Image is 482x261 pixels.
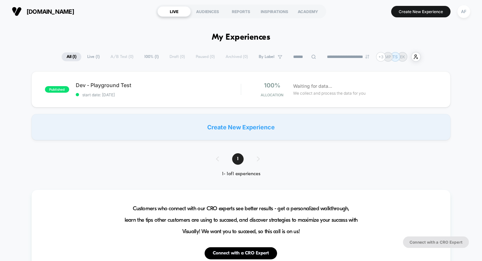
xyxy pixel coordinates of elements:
span: [DOMAIN_NAME] [27,8,74,15]
p: MP [385,54,391,59]
h1: My Experiences [212,33,271,42]
div: AUDIENCES [191,6,224,17]
div: AF [457,5,470,18]
button: Connect with a CRO Expert [403,236,469,248]
span: start date: [DATE] [76,92,241,97]
p: TS [392,54,398,59]
div: REPORTS [224,6,258,17]
img: end [365,55,369,59]
button: Create New Experience [391,6,451,17]
div: INSPIRATIONS [258,6,291,17]
span: 100% [264,82,280,89]
span: Waiting for data... [293,83,332,90]
span: All ( 1 ) [62,52,81,61]
div: ACADEMY [291,6,325,17]
img: Visually logo [12,7,22,16]
span: By Label [259,54,274,59]
span: published [45,86,69,93]
div: LIVE [157,6,191,17]
div: Create New Experience [31,114,451,140]
button: AF [455,5,472,18]
button: [DOMAIN_NAME] [10,6,76,17]
div: + 3 [376,52,386,62]
span: Dev - Playground Test [76,82,241,88]
button: Connect with a CRO Expert [205,247,277,259]
span: 100% ( 1 ) [139,52,164,61]
span: Live ( 1 ) [82,52,105,61]
span: Allocation [261,93,283,97]
span: We collect and process the data for you [293,90,366,96]
p: EK [400,54,405,59]
span: Customers who connect with our CRO experts see better results - get a personalized walkthrough, l... [125,203,358,237]
span: 1 [232,153,244,165]
div: 1 - 1 of 1 experiences [210,171,273,177]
